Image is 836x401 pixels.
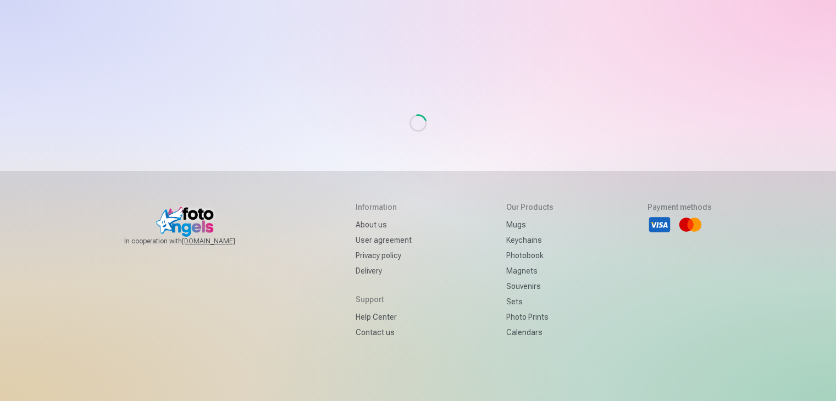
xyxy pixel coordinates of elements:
a: Keychains [506,232,553,248]
a: Calendars [506,325,553,340]
li: Visa [647,213,672,237]
span: In cooperation with [124,237,262,246]
h5: Information [356,202,412,213]
a: Sets [506,294,553,309]
a: Magnets [506,263,553,279]
h5: Payment methods [647,202,712,213]
a: Privacy policy [356,248,412,263]
a: [DOMAIN_NAME] [182,237,262,246]
a: Mugs [506,217,553,232]
a: Photo prints [506,309,553,325]
a: User agreement [356,232,412,248]
li: Mastercard [678,213,702,237]
h5: Our products [506,202,553,213]
a: Photobook [506,248,553,263]
a: About us [356,217,412,232]
a: Contact us [356,325,412,340]
a: Help Center [356,309,412,325]
a: Souvenirs [506,279,553,294]
a: Delivery [356,263,412,279]
h5: Support [356,294,412,305]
